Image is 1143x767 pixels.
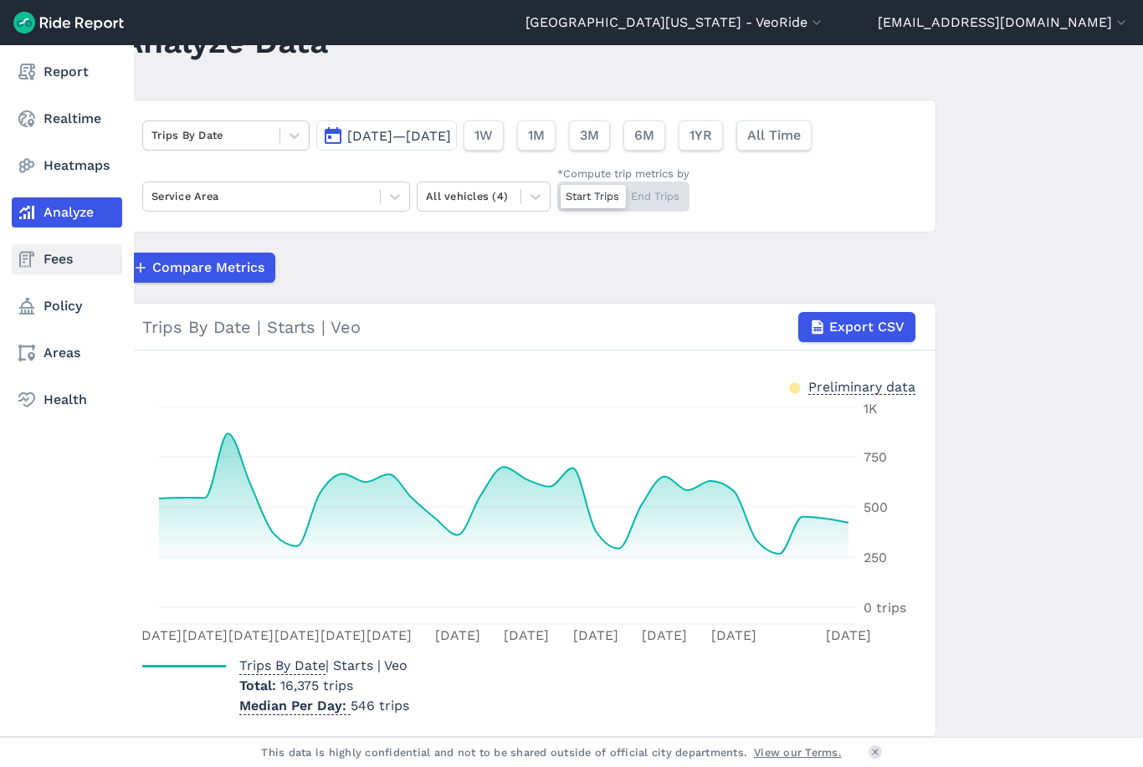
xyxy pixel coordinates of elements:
button: 1YR [679,120,723,151]
a: Analyze [12,197,122,228]
button: 1M [517,120,556,151]
tspan: 0 trips [864,600,906,616]
a: Report [12,57,122,87]
a: Areas [12,338,122,368]
div: *Compute trip metrics by [557,166,689,182]
button: All Time [736,120,812,151]
img: Ride Report [13,12,124,33]
tspan: [DATE] [826,627,871,643]
tspan: [DATE] [711,627,756,643]
button: Export CSV [798,312,915,342]
tspan: [DATE] [504,627,549,643]
span: Total [239,678,280,693]
span: Trips By Date [239,652,325,675]
div: Preliminary data [808,377,915,395]
tspan: [DATE] [435,627,480,643]
tspan: [DATE] [228,627,274,643]
span: All Time [747,125,801,146]
button: 1W [464,120,504,151]
div: Trips By Date | Starts | Veo [142,312,915,342]
tspan: [DATE] [274,627,320,643]
a: View our Terms. [754,744,842,760]
span: Median Per Day [239,693,351,715]
span: 1YR [689,125,712,146]
a: Heatmaps [12,151,122,181]
p: 546 trips [239,696,409,716]
tspan: 500 [864,499,888,515]
a: Health [12,385,122,415]
span: 1M [528,125,545,146]
button: [DATE]—[DATE] [316,120,457,151]
span: 16,375 trips [280,678,353,693]
span: 1W [474,125,493,146]
button: [GEOGRAPHIC_DATA][US_STATE] - VeoRide [525,13,825,33]
button: [EMAIL_ADDRESS][DOMAIN_NAME] [878,13,1130,33]
tspan: 750 [864,449,887,465]
tspan: 1K [864,401,878,417]
tspan: 250 [864,550,887,565]
tspan: [DATE] [182,627,228,643]
span: 6M [634,125,654,146]
a: Policy [12,291,122,321]
button: 6M [623,120,665,151]
button: Compare Metrics [121,253,275,283]
button: 3M [569,120,610,151]
tspan: [DATE] [642,627,687,643]
span: | Starts | Veo [239,657,407,673]
a: Realtime [12,104,122,134]
span: Export CSV [829,317,905,337]
tspan: [DATE] [320,627,366,643]
span: [DATE]—[DATE] [347,128,451,144]
tspan: [DATE] [366,627,412,643]
tspan: [DATE] [573,627,618,643]
span: Compare Metrics [152,258,264,278]
tspan: [DATE] [136,627,182,643]
span: 3M [580,125,599,146]
a: Fees [12,244,122,274]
